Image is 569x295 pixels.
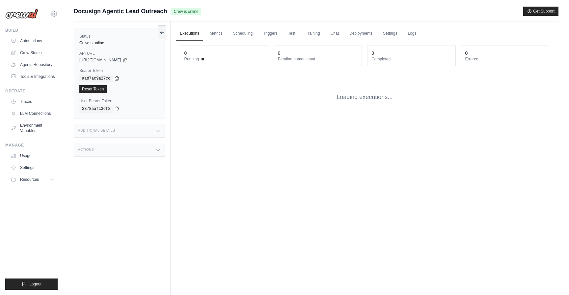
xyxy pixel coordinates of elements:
a: Logs [404,27,420,41]
a: Usage [8,150,58,161]
h3: Actions [78,148,94,152]
a: Test [284,27,299,41]
div: 0 [371,50,374,56]
button: Logout [5,279,58,290]
div: Operate [5,88,58,94]
a: Chat [327,27,343,41]
span: Crew is online [171,8,201,15]
div: 0 [184,50,187,56]
a: Deployments [345,27,376,41]
span: Resources [20,177,39,182]
span: Logout [29,281,41,287]
a: LLM Connections [8,108,58,119]
a: Traces [8,96,58,107]
div: 0 [465,50,468,56]
button: Get Support [523,7,558,16]
span: Running [184,56,199,62]
button: Resources [8,174,58,185]
img: Logo [5,9,38,19]
h3: Additional Details [78,129,115,133]
a: Crew Studio [8,48,58,58]
dt: Errored [465,56,545,62]
a: Triggers [259,27,282,41]
div: Loading executions... [176,82,553,112]
label: Bearer Token [79,68,159,73]
span: [URL][DOMAIN_NAME] [79,57,121,63]
code: 2878aafc3df2 [79,105,113,113]
label: Status [79,34,159,39]
div: 0 [278,50,281,56]
div: Manage [5,143,58,148]
a: Automations [8,36,58,46]
a: Scheduling [229,27,257,41]
a: Settings [8,162,58,173]
code: aad7ac9a27cc [79,75,113,82]
a: Reset Token [79,85,107,93]
label: User Bearer Token [79,98,159,104]
a: Settings [379,27,401,41]
a: Tools & Integrations [8,71,58,82]
div: Crew is online [79,40,159,46]
span: Docusign Agentic Lead Outreach [74,7,167,16]
label: API URL [79,51,159,56]
dt: Completed [371,56,451,62]
a: Executions [176,27,203,41]
a: Training [302,27,324,41]
div: Build [5,28,58,33]
a: Agents Repository [8,59,58,70]
dt: Pending human input [278,56,358,62]
a: Environment Variables [8,120,58,136]
a: Metrics [206,27,227,41]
